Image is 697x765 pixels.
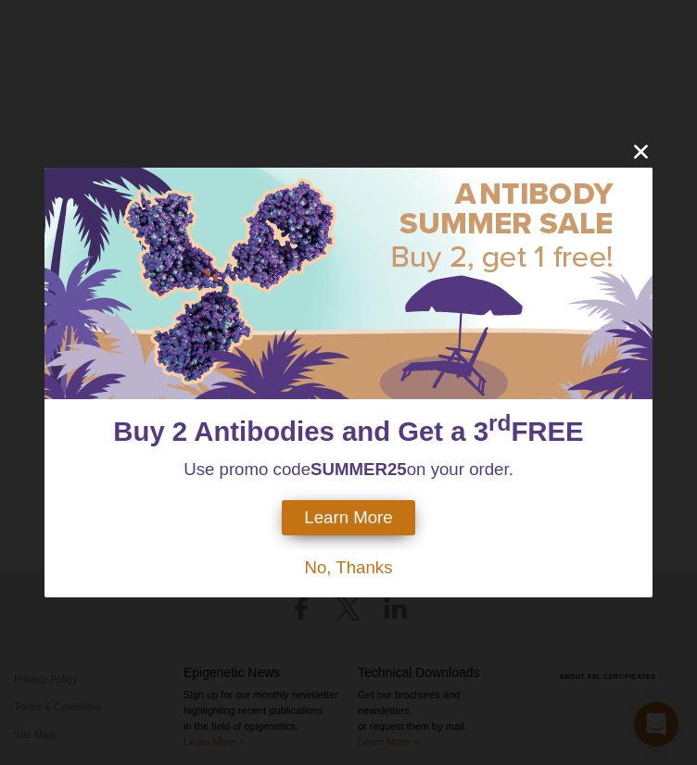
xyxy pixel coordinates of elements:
[304,558,392,577] span: No, Thanks
[113,416,583,446] span: Buy 2 Antibodies and Get a 3 FREE
[488,410,511,435] sup: rd
[629,140,653,163] button: close
[304,508,392,528] span: Learn More
[310,459,407,479] strong: SUMMER25
[184,459,513,479] span: Use promo code on your order.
